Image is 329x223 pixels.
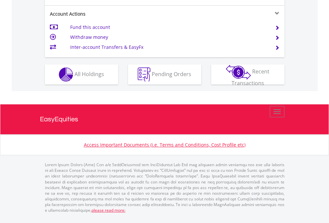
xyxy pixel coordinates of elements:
[152,70,191,77] span: Pending Orders
[211,64,284,84] button: Recent Transactions
[45,64,118,84] button: All Holdings
[40,104,289,134] a: EasyEquities
[226,65,251,79] img: transactions-zar-wht.png
[45,11,165,17] div: Account Actions
[128,64,201,84] button: Pending Orders
[70,22,267,32] td: Fund this account
[91,207,125,213] a: please read more:
[70,42,267,52] td: Inter-account Transfers & EasyFx
[75,70,104,77] span: All Holdings
[45,162,284,213] p: Lorem Ipsum Dolors (Ame) Con a/e SeddOeiusmod tem InciDiduntut Lab Etd mag aliquaen admin veniamq...
[84,142,246,148] a: Access Important Documents (i.e. Terms and Conditions, Cost Profile etc)
[70,32,267,42] td: Withdraw money
[138,67,150,82] img: pending_instructions-wht.png
[59,67,73,82] img: holdings-wht.png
